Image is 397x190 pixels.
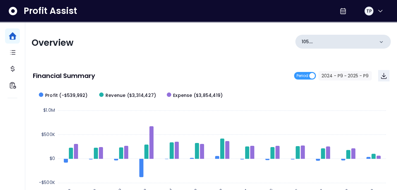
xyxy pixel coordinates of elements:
span: Profit (-$539,992) [45,92,88,99]
text: $0 [50,155,55,162]
span: Revenue ($3,314,427) [105,92,156,99]
span: Expense ($3,854,419) [173,92,223,99]
text: $500K [41,131,55,138]
text: -$500K [39,179,55,186]
span: TP [366,8,371,14]
span: Period [297,72,308,80]
button: Download [378,70,389,81]
span: Overview [32,37,74,49]
p: 105. UTC([GEOGRAPHIC_DATA]) [302,39,374,45]
button: 2024 - P9 ~ 2025 - P9 [318,71,372,80]
p: Financial Summary [33,73,95,79]
text: $1.0M [43,107,55,113]
span: Profit Assist [24,5,77,17]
